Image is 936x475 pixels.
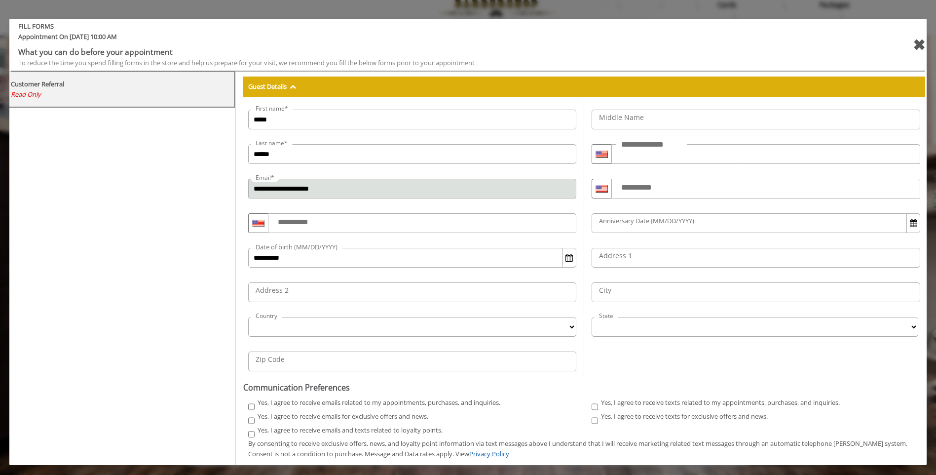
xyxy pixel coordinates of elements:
span: Appointment On [DATE] 10:00 AM [11,32,848,46]
label: Country [251,311,282,320]
label: Zip Code [251,354,290,365]
label: Last name* [251,138,293,148]
label: Address 2 [251,285,294,296]
b: Guest Details [248,82,287,91]
label: Date of birth (MM/DD/YYYY) [251,242,342,252]
input: Anniversary Date [592,213,920,233]
button: Open Calendar [563,251,576,265]
span: Hide [290,82,296,91]
input: DOB [248,248,576,268]
input: City [592,282,920,302]
label: Address 1 [594,250,637,261]
input: Middle Name [592,110,920,129]
a: Privacy Policy [469,449,509,458]
input: Email [248,179,576,198]
label: City [594,285,616,296]
input: ZipCode [248,352,576,371]
label: Email* [251,173,279,182]
label: Yes, I agree to receive emails for exclusive offers and news. [258,411,428,422]
div: Country [592,179,611,198]
label: First name* [251,104,293,113]
b: What you can do before your appointment [18,46,173,57]
div: By consenting to receive exclusive offers, news, and loyalty point information via text messages ... [248,438,920,459]
label: Anniversary Date (MM/DD/YYYY) [594,216,699,226]
div: Country [248,213,268,233]
input: Address2 [248,282,576,302]
label: Yes, I agree to receive emails and texts related to loyalty points. [258,425,443,435]
label: Yes, I agree to receive emails related to my appointments, purchases, and inquiries. [258,397,500,408]
label: Yes, I agree to receive texts for exclusive offers and news. [601,411,768,422]
div: Guest Details Hide [243,77,925,97]
b: Communication Preferences [243,382,350,393]
div: Country [592,144,611,164]
span: Read Only [11,90,41,99]
img: organization-logo [260,22,408,81]
button: Open Calendar [907,216,920,230]
label: State [594,311,618,320]
label: Middle Name [594,112,649,123]
div: close forms [913,33,925,57]
b: FILL FORMS [11,21,848,32]
input: Address1 [592,248,920,268]
b: Customer Referral [11,79,64,88]
div: To reduce the time you spend filling forms in the store and help us prepare for your visit, we re... [18,58,840,68]
label: Yes, I agree to receive texts related to my appointments, purchases, and inquiries. [601,397,840,408]
input: Last name [248,144,576,164]
input: First name [248,110,576,129]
